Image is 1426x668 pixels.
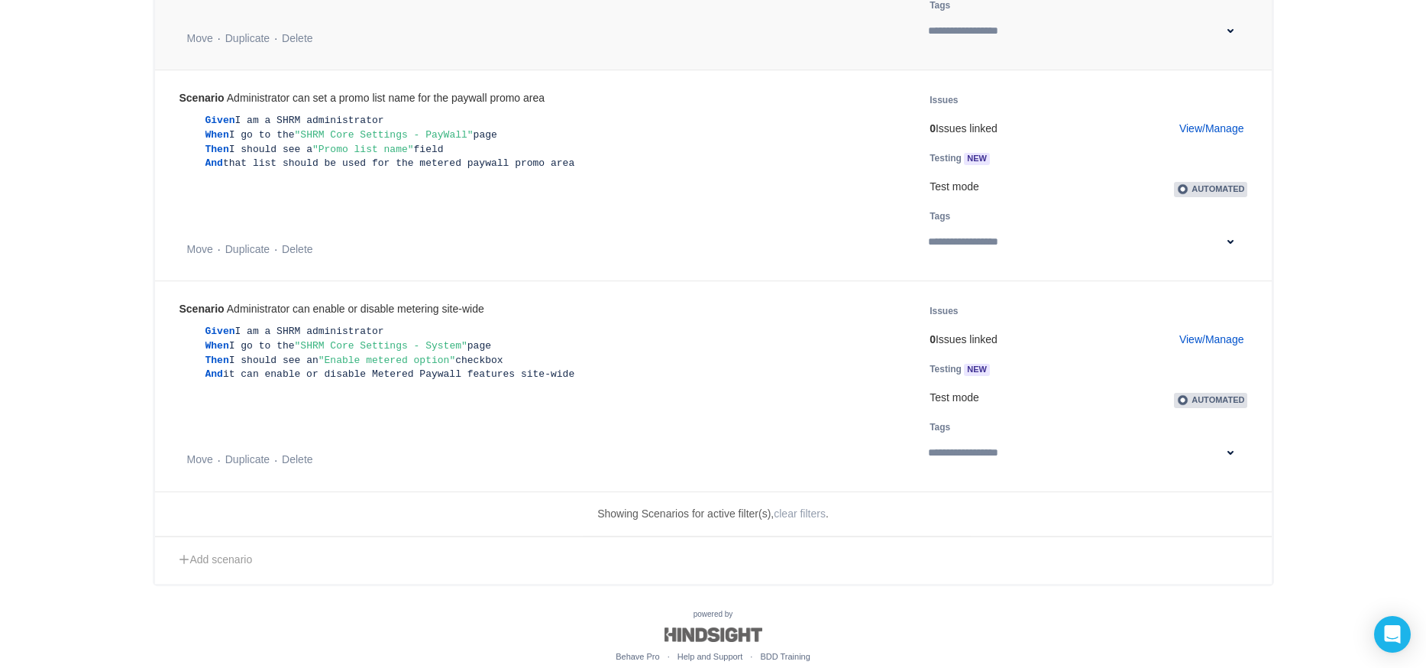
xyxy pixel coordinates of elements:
[312,144,414,155] span: "Promo list name"
[155,499,1272,537] p: Showing Scenarios for active filter(s), .
[205,129,229,141] span: When
[205,144,229,155] span: Then
[225,32,270,44] a: Duplicate
[930,420,1184,435] h5: Tags
[187,453,213,465] a: Move
[1179,122,1244,137] a: View/Manage
[760,652,810,661] a: BDD Training
[155,537,1272,584] a: Add scenario
[235,326,384,337] span: I am a SHRM administrator
[616,652,659,661] a: Behave Pro
[179,92,545,103] div: Administrator can set a promo list name for the paywall promo area
[467,340,491,352] span: page
[930,180,1247,195] div: Test mode
[414,144,444,155] span: field
[474,129,497,141] span: page
[229,340,295,352] span: I go to the
[205,157,223,169] span: And
[205,368,223,380] span: And
[964,154,990,163] span: NEW
[282,243,312,255] a: Delete
[930,209,1184,224] h5: Tags
[677,652,743,661] a: Help and Support
[187,243,213,255] a: Move
[930,122,936,135] b: 0
[229,129,295,141] span: I go to the
[205,326,235,337] span: Given
[774,507,826,520] a: clear filters
[141,609,1286,664] div: powered by
[205,115,235,126] span: Given
[187,32,213,44] a: Move
[295,340,467,352] span: "SHRM Core Settings - System"
[930,303,1184,319] h5: Issues
[1374,616,1411,653] div: Open Intercom Messenger
[225,243,270,255] a: Duplicate
[282,453,312,465] a: Delete
[319,355,455,366] span: "Enable metered option"
[930,391,1247,406] div: Test mode
[455,355,503,366] span: checkbox
[1177,394,1190,406] img: AgwABIgr006M16MAAAAASUVORK5CYII=
[205,340,229,352] span: When
[1179,332,1244,348] a: View/Manage
[1174,180,1247,193] a: Automated
[235,115,384,126] span: I am a SHRM administrator
[223,157,574,169] span: that list should be used for the metered paywall promo area
[930,333,936,345] b: 0
[223,368,574,380] span: it can enable or disable Metered Paywall features site-wide
[225,453,270,465] a: Duplicate
[179,92,225,104] b: Scenario
[282,32,312,44] a: Delete
[229,144,312,155] span: I should see a
[964,365,990,374] span: NEW
[930,92,1184,108] h5: Issues
[930,332,1247,348] p: Issues linked
[930,362,1184,377] h5: Testing
[930,122,1247,137] p: Issues linked
[229,355,319,366] span: I should see an
[179,303,225,315] b: Scenario
[930,151,1184,166] h5: Testing
[1174,391,1247,404] a: Automated
[205,355,229,366] span: Then
[1177,183,1190,195] img: AgwABIgr006M16MAAAAASUVORK5CYII=
[295,129,474,141] span: "SHRM Core Settings - PayWall"
[1192,184,1244,193] span: Automated
[179,303,484,314] div: Administrator can enable or disable metering site-wide
[1192,395,1244,404] span: Automated
[178,553,190,566] span: add icon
